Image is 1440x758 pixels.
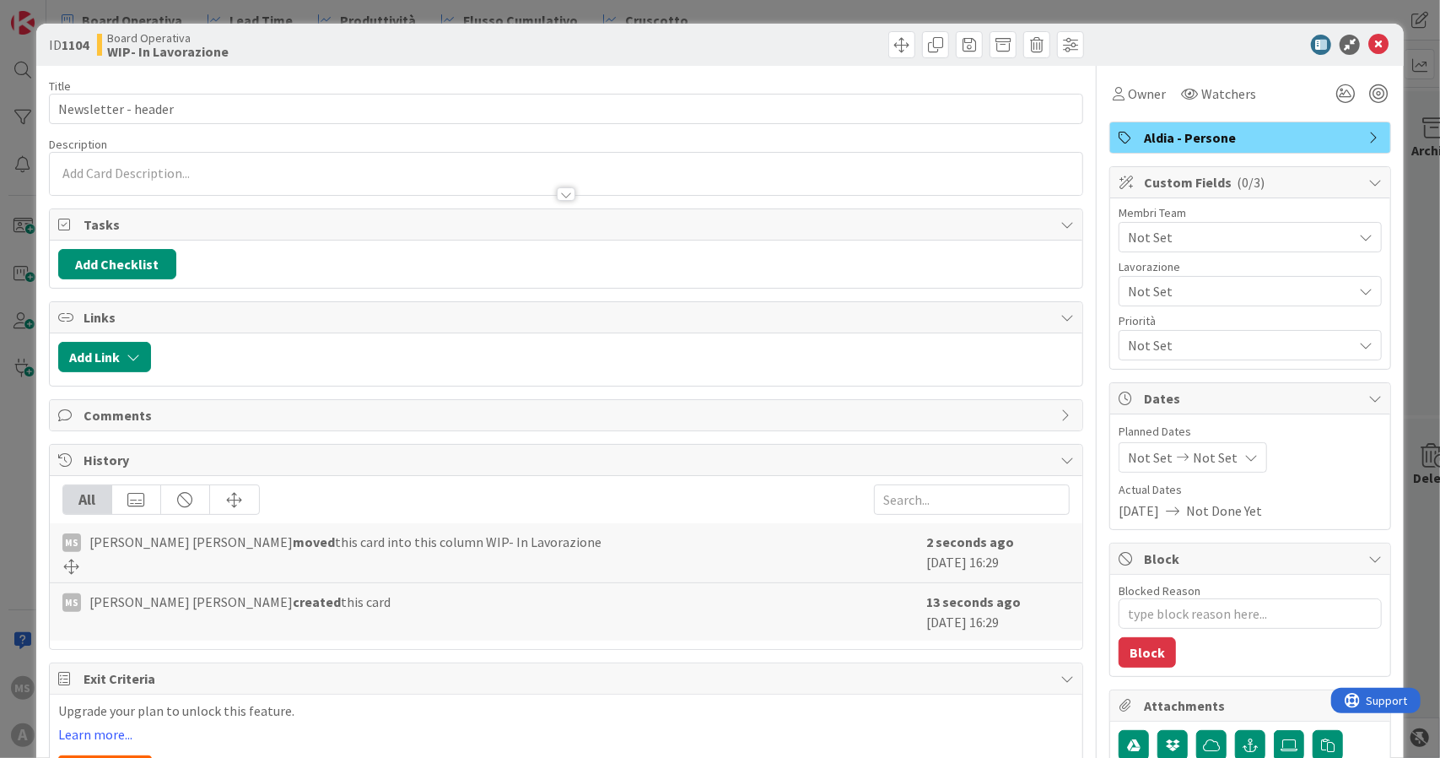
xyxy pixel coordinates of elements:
span: [DATE] [1119,501,1159,521]
label: Blocked Reason [1119,583,1200,598]
span: Watchers [1201,84,1256,104]
span: Description [49,137,107,152]
span: History [84,450,1053,470]
div: Membri Team [1119,207,1382,219]
b: 13 seconds ago [926,593,1021,610]
span: Board Operativa [107,31,229,45]
div: [DATE] 16:29 [926,592,1070,632]
span: Not Done Yet [1186,501,1262,521]
div: [DATE] 16:29 [926,532,1070,574]
div: MS [62,533,81,552]
div: MS [62,593,81,612]
div: Priorità [1119,315,1382,327]
span: ( 0/3 ) [1237,174,1265,191]
span: Attachments [1144,696,1360,716]
span: Not Set [1128,335,1352,355]
input: type card name here... [49,94,1084,124]
b: created [293,593,341,610]
span: Owner [1128,84,1166,104]
button: Add Checklist [58,249,176,279]
input: Search... [874,485,1070,515]
span: Custom Fields [1144,172,1360,192]
span: Support [35,3,77,23]
span: ID [49,35,89,55]
span: Block [1144,549,1360,569]
button: Add Link [58,342,151,372]
b: 2 seconds ago [926,533,1014,550]
span: Dates [1144,388,1360,409]
span: Tasks [84,214,1053,235]
span: Aldia - Persone [1144,127,1360,148]
button: Block [1119,637,1176,668]
span: [PERSON_NAME] [PERSON_NAME] this card into this column WIP- In Lavorazione [89,532,601,552]
span: [PERSON_NAME] [PERSON_NAME] this card [89,592,391,612]
span: Not Set [1128,447,1173,468]
span: Not Set [1193,447,1238,468]
b: 1104 [62,36,89,53]
span: Actual Dates [1119,481,1382,499]
span: Exit Criteria [84,669,1053,689]
a: Learn more... [58,727,132,742]
label: Title [49,79,71,94]
div: Lavorazione [1119,261,1382,273]
span: Links [84,307,1053,328]
span: Planned Dates [1119,423,1382,441]
span: Not Set [1128,227,1352,247]
b: moved [293,533,335,550]
span: Not Set [1128,279,1344,303]
div: All [63,485,112,514]
b: WIP- In Lavorazione [107,45,229,58]
span: Comments [84,405,1053,425]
